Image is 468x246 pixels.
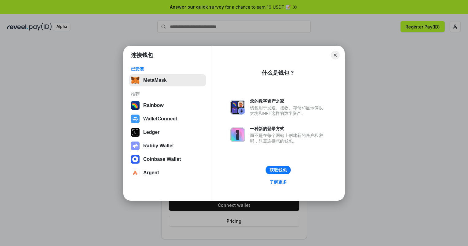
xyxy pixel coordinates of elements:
h1: 连接钱包 [131,51,153,59]
div: 什么是钱包？ [262,69,295,77]
img: svg+xml,%3Csvg%20xmlns%3D%22http%3A%2F%2Fwww.w3.org%2F2000%2Fsvg%22%20fill%3D%22none%22%20viewBox... [230,100,245,115]
div: Rainbow [143,103,164,108]
div: Argent [143,170,159,176]
div: Coinbase Wallet [143,157,181,162]
button: Argent [129,167,206,179]
img: svg+xml,%3Csvg%20width%3D%2228%22%20height%3D%2228%22%20viewBox%3D%220%200%2028%2028%22%20fill%3D... [131,155,140,164]
img: svg+xml,%3Csvg%20fill%3D%22none%22%20height%3D%2233%22%20viewBox%3D%220%200%2035%2033%22%20width%... [131,76,140,85]
div: 已安装 [131,66,204,72]
button: Coinbase Wallet [129,153,206,165]
button: Ledger [129,126,206,138]
img: svg+xml,%3Csvg%20width%3D%22120%22%20height%3D%22120%22%20viewBox%3D%220%200%20120%20120%22%20fil... [131,101,140,110]
img: svg+xml,%3Csvg%20xmlns%3D%22http%3A%2F%2Fwww.w3.org%2F2000%2Fsvg%22%20fill%3D%22none%22%20viewBox... [131,142,140,150]
div: 钱包用于发送、接收、存储和显示像以太坊和NFT这样的数字资产。 [250,105,326,116]
div: MetaMask [143,78,167,83]
div: 而不是在每个网站上创建新的账户和密码，只需连接您的钱包。 [250,133,326,144]
button: Rainbow [129,99,206,112]
div: 了解更多 [270,179,287,185]
div: Ledger [143,130,159,135]
img: svg+xml,%3Csvg%20width%3D%2228%22%20height%3D%2228%22%20viewBox%3D%220%200%2028%2028%22%20fill%3D... [131,115,140,123]
div: WalletConnect [143,116,177,122]
div: Rabby Wallet [143,143,174,149]
img: svg+xml,%3Csvg%20width%3D%2228%22%20height%3D%2228%22%20viewBox%3D%220%200%2028%2028%22%20fill%3D... [131,168,140,177]
button: 获取钱包 [266,166,291,174]
button: Rabby Wallet [129,140,206,152]
a: 了解更多 [266,178,290,186]
div: 推荐 [131,91,204,97]
button: Close [331,51,339,59]
button: WalletConnect [129,113,206,125]
button: MetaMask [129,74,206,86]
img: svg+xml,%3Csvg%20xmlns%3D%22http%3A%2F%2Fwww.w3.org%2F2000%2Fsvg%22%20width%3D%2228%22%20height%3... [131,128,140,137]
div: 一种新的登录方式 [250,126,326,131]
img: svg+xml,%3Csvg%20xmlns%3D%22http%3A%2F%2Fwww.w3.org%2F2000%2Fsvg%22%20fill%3D%22none%22%20viewBox... [230,127,245,142]
div: 您的数字资产之家 [250,98,326,104]
div: 获取钱包 [270,167,287,173]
